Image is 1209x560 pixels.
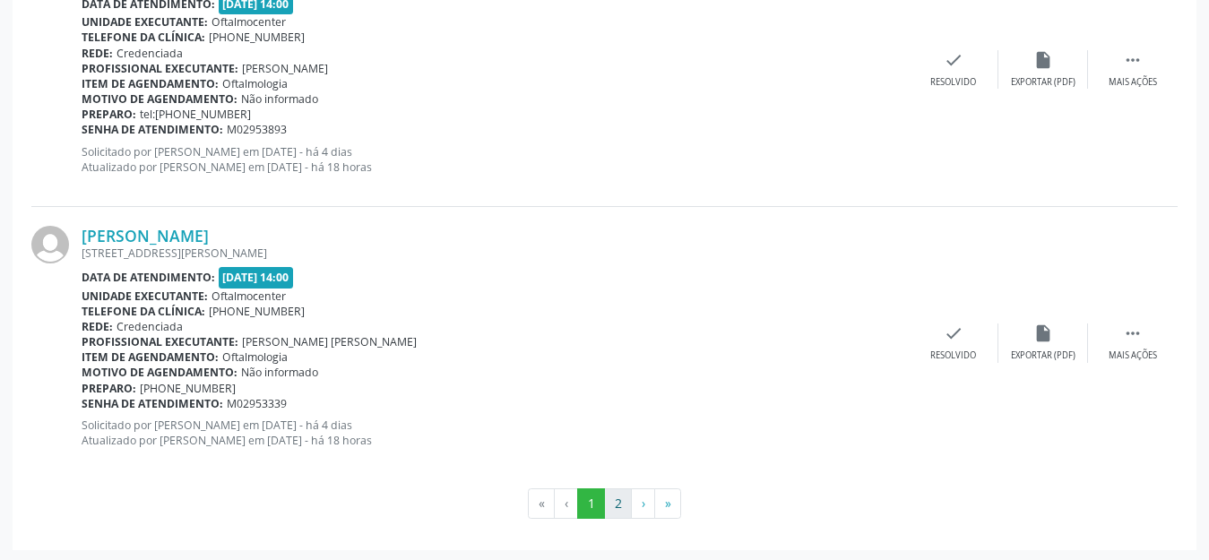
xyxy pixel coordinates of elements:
[140,107,251,122] span: tel:[PHONE_NUMBER]
[1109,76,1157,89] div: Mais ações
[227,122,287,137] span: M02953893
[140,381,236,396] span: [PHONE_NUMBER]
[227,396,287,411] span: M02953339
[1033,323,1053,343] i: insert_drive_file
[82,304,205,319] b: Telefone da clínica:
[212,14,286,30] span: Oftalmocenter
[82,107,136,122] b: Preparo:
[82,122,223,137] b: Senha de atendimento:
[82,246,909,261] div: [STREET_ADDRESS][PERSON_NAME]
[1011,349,1075,362] div: Exportar (PDF)
[82,365,237,380] b: Motivo de agendamento:
[82,61,238,76] b: Profissional executante:
[219,267,294,288] span: [DATE] 14:00
[241,365,318,380] span: Não informado
[1033,50,1053,70] i: insert_drive_file
[31,226,69,263] img: img
[944,323,963,343] i: check
[82,381,136,396] b: Preparo:
[117,319,183,334] span: Credenciada
[930,76,976,89] div: Resolvido
[82,76,219,91] b: Item de agendamento:
[222,76,288,91] span: Oftalmologia
[82,418,909,448] p: Solicitado por [PERSON_NAME] em [DATE] - há 4 dias Atualizado por [PERSON_NAME] em [DATE] - há 18...
[1011,76,1075,89] div: Exportar (PDF)
[222,349,288,365] span: Oftalmologia
[209,304,305,319] span: [PHONE_NUMBER]
[82,144,909,175] p: Solicitado por [PERSON_NAME] em [DATE] - há 4 dias Atualizado por [PERSON_NAME] em [DATE] - há 18...
[82,396,223,411] b: Senha de atendimento:
[654,488,681,519] button: Go to last page
[577,488,605,519] button: Go to page 1
[930,349,976,362] div: Resolvido
[82,289,208,304] b: Unidade executante:
[82,319,113,334] b: Rede:
[1109,349,1157,362] div: Mais ações
[82,349,219,365] b: Item de agendamento:
[82,14,208,30] b: Unidade executante:
[242,334,417,349] span: [PERSON_NAME] [PERSON_NAME]
[212,289,286,304] span: Oftalmocenter
[82,30,205,45] b: Telefone da clínica:
[241,91,318,107] span: Não informado
[82,334,238,349] b: Profissional executante:
[1123,323,1143,343] i: 
[1123,50,1143,70] i: 
[82,226,209,246] a: [PERSON_NAME]
[631,488,655,519] button: Go to next page
[117,46,183,61] span: Credenciada
[82,270,215,285] b: Data de atendimento:
[604,488,632,519] button: Go to page 2
[82,46,113,61] b: Rede:
[944,50,963,70] i: check
[82,91,237,107] b: Motivo de agendamento:
[209,30,305,45] span: [PHONE_NUMBER]
[31,488,1178,519] ul: Pagination
[242,61,328,76] span: [PERSON_NAME]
